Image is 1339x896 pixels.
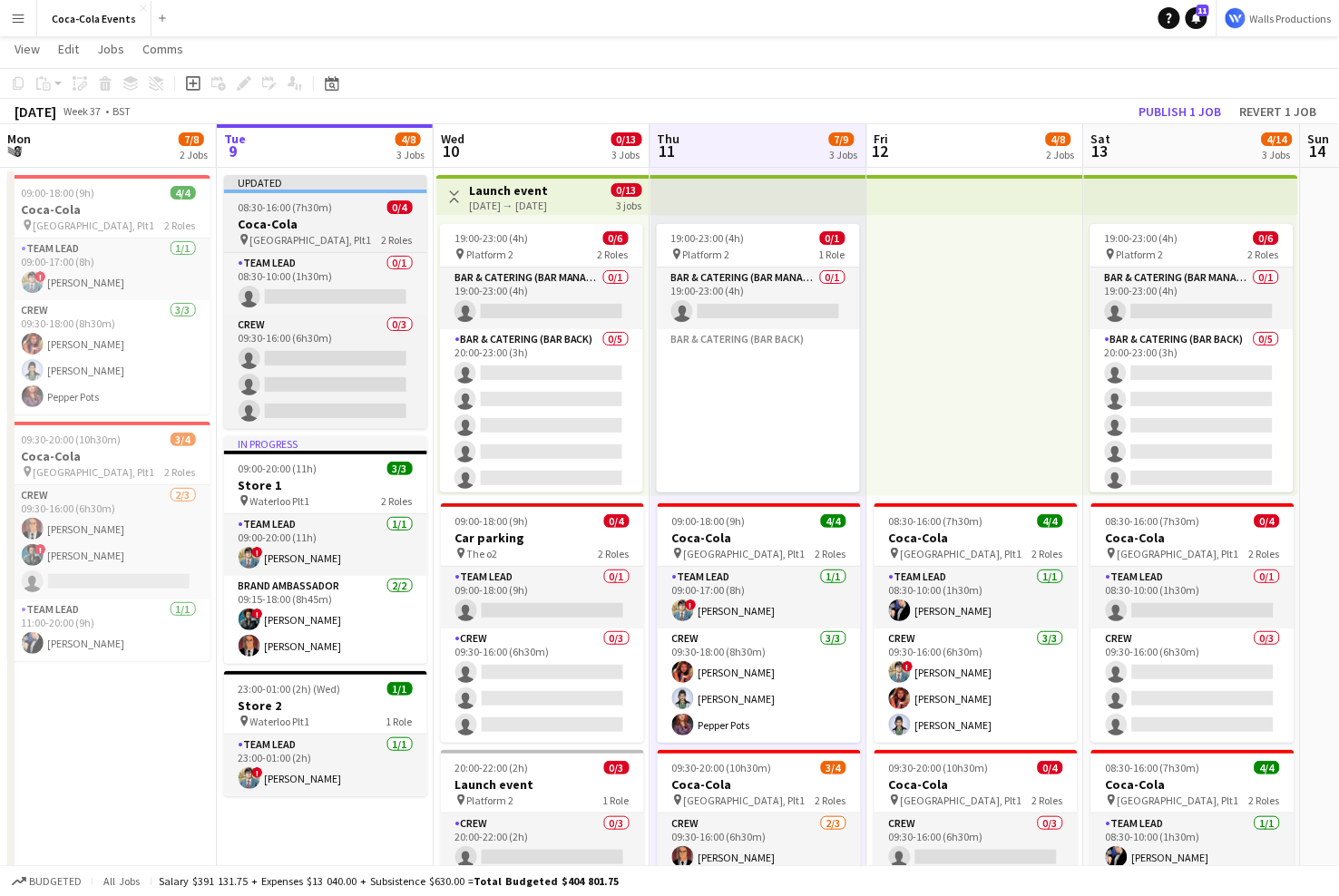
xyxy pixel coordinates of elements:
[875,776,1078,793] h3: Coca-Cola
[612,148,641,161] div: 3 Jobs
[250,715,310,728] span: Waterloo Plt1
[1091,131,1111,147] span: Sat
[829,132,855,146] span: 7/9
[5,141,31,161] span: 8
[658,628,861,743] app-card-role: Crew3/309:30-18:00 (8h30m)[PERSON_NAME][PERSON_NAME]Pepper Pots
[474,874,619,888] span: Total Budgeted $404 801.75
[252,609,263,619] span: !
[658,131,680,147] span: Thu
[901,794,1022,807] span: [GEOGRAPHIC_DATA], Plt1
[224,131,246,147] span: Tue
[1263,148,1292,161] div: 3 Jobs
[1091,530,1295,546] h3: Coca-Cola
[1091,567,1295,628] app-card-role: Team Lead0/108:30-10:00 (1h30m)
[438,141,464,161] span: 10
[7,599,210,661] app-card-role: Team Lead1/111:00-20:00 (9h)[PERSON_NAME]
[889,761,989,774] span: 09:30-20:00 (10h30m)
[7,239,210,300] app-card-role: Team Lead1/109:00-17:00 (8h)![PERSON_NAME]
[171,186,196,200] span: 4/4
[7,175,210,414] app-job-card: 09:00-18:00 (9h)4/4Coca-Cola [GEOGRAPHIC_DATA], Plt12 RolesTeam Lead1/109:00-17:00 (8h)![PERSON_N...
[224,175,427,429] app-job-card: Updated08:30-16:00 (7h30m)0/4Coca-Cola [GEOGRAPHIC_DATA], Plt12 RolesTeam Lead0/108:30-10:00 (1h3...
[469,199,548,212] div: [DATE] → [DATE]
[224,697,427,714] h3: Store 2
[1308,131,1330,147] span: Sun
[165,219,196,232] span: 2 Roles
[604,761,630,774] span: 0/3
[396,132,421,146] span: 4/8
[441,628,644,743] app-card-role: Crew0/309:30-16:00 (6h30m)
[657,224,860,492] div: 19:00-23:00 (4h)0/1 Platform 21 RoleBar & Catering (Bar Manager)0/119:00-23:00 (4h) Bar & Caterin...
[611,183,642,197] span: 0/13
[875,503,1078,743] div: 08:30-16:00 (7h30m)4/4Coca-Cola [GEOGRAPHIC_DATA], Plt12 RolesTeam Lead1/108:30-10:00 (1h30m)[PER...
[1248,248,1279,261] span: 2 Roles
[1106,761,1200,774] span: 08:30-16:00 (7h30m)
[1047,148,1075,161] div: 2 Jobs
[387,200,413,214] span: 0/4
[658,503,861,743] div: 09:00-18:00 (9h)4/4Coca-Cola [GEOGRAPHIC_DATA], Plt12 RolesTeam Lead1/109:00-17:00 (8h)![PERSON_N...
[875,628,1078,743] app-card-role: Crew3/309:30-16:00 (6h30m)![PERSON_NAME][PERSON_NAME][PERSON_NAME]
[224,576,427,664] app-card-role: Brand Ambassador2/209:15-18:00 (8h45m)![PERSON_NAME][PERSON_NAME]
[658,530,861,546] h3: Coca-Cola
[1090,329,1294,496] app-card-role: Bar & Catering (Bar Back)0/520:00-23:00 (3h)
[1046,132,1071,146] span: 4/8
[224,477,427,493] h3: Store 1
[1032,547,1063,560] span: 2 Roles
[1255,761,1280,774] span: 4/4
[441,530,644,546] h3: Car parking
[387,682,413,696] span: 1/1
[440,329,643,496] app-card-role: Bar & Catering (Bar Back)0/520:00-23:00 (3h)
[603,794,630,807] span: 1 Role
[1225,7,1246,29] img: Logo
[889,514,983,528] span: 08:30-16:00 (7h30m)
[1032,794,1063,807] span: 2 Roles
[671,231,745,245] span: 19:00-23:00 (4h)
[901,547,1022,560] span: [GEOGRAPHIC_DATA], Plt1
[135,37,191,61] a: Comms
[1090,224,1294,492] div: 19:00-23:00 (4h)0/6 Platform 22 RolesBar & Catering (Bar Manager)0/119:00-23:00 (4h) Bar & Cateri...
[819,248,845,261] span: 1 Role
[7,37,47,61] a: View
[35,544,46,555] span: !
[617,197,642,212] div: 3 jobs
[658,567,861,628] app-card-role: Team Lead1/109:00-17:00 (8h)![PERSON_NAME]
[1090,268,1294,329] app-card-role: Bar & Catering (Bar Manager)0/119:00-23:00 (4h)
[1233,100,1324,123] button: Revert 1 job
[7,448,210,464] h3: Coca-Cola
[224,216,427,232] h3: Coca-Cola
[90,37,132,61] a: Jobs
[1106,514,1200,528] span: 08:30-16:00 (7h30m)
[252,767,263,778] span: !
[657,329,860,496] app-card-role-placeholder: Bar & Catering (Bar Back)
[396,148,425,161] div: 3 Jobs
[112,104,131,118] div: BST
[171,433,196,446] span: 3/4
[821,761,846,774] span: 3/4
[1089,141,1111,161] span: 13
[1250,12,1332,25] span: Walls Productions
[97,41,124,57] span: Jobs
[816,794,846,807] span: 2 Roles
[382,233,413,247] span: 2 Roles
[611,132,642,146] span: 0/13
[250,494,310,508] span: Waterloo Plt1
[224,253,427,315] app-card-role: Team Lead0/108:30-10:00 (1h30m)
[382,494,413,508] span: 2 Roles
[35,271,46,282] span: !
[7,201,210,218] h3: Coca-Cola
[441,776,644,793] h3: Launch event
[655,141,680,161] span: 11
[224,315,427,429] app-card-role: Crew0/309:30-16:00 (6h30m)
[467,794,514,807] span: Platform 2
[37,1,151,36] button: Coca-Cola Events
[830,148,858,161] div: 3 Jobs
[7,422,210,661] app-job-card: 09:30-20:00 (10h30m)3/4Coca-Cola [GEOGRAPHIC_DATA], Plt12 RolesCrew2/309:30-16:00 (6h30m)[PERSON_...
[455,761,529,774] span: 20:00-22:00 (2h)
[224,514,427,576] app-card-role: Team Lead1/109:00-20:00 (11h)![PERSON_NAME]
[51,37,86,61] a: Edit
[9,872,84,891] button: Budgeted
[875,131,889,147] span: Fri
[1132,100,1229,123] button: Publish 1 job
[165,465,196,479] span: 2 Roles
[239,462,318,475] span: 09:00-20:00 (11h)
